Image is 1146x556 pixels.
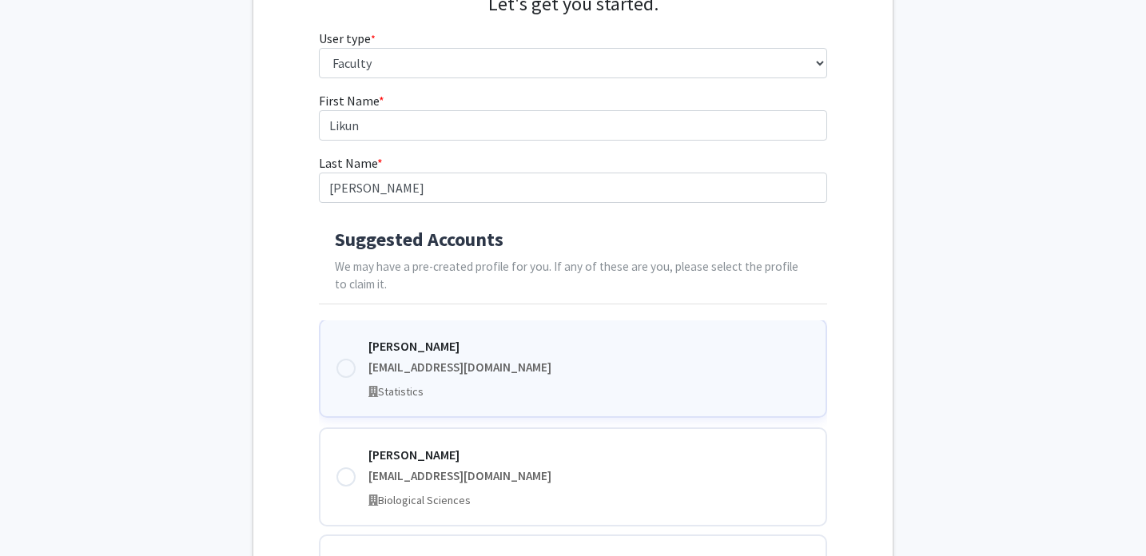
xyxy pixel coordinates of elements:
[335,228,812,252] h4: Suggested Accounts
[12,484,68,544] iframe: Chat
[368,336,810,355] div: [PERSON_NAME]
[368,445,810,464] div: [PERSON_NAME]
[368,467,810,486] div: [EMAIL_ADDRESS][DOMAIN_NAME]
[319,29,376,48] label: User type
[319,155,377,171] span: Last Name
[335,258,812,295] p: We may have a pre-created profile for you. If any of these are you, please select the profile to ...
[319,93,379,109] span: First Name
[378,384,424,399] span: Statistics
[368,359,810,377] div: [EMAIL_ADDRESS][DOMAIN_NAME]
[378,493,471,507] span: Biological Sciences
